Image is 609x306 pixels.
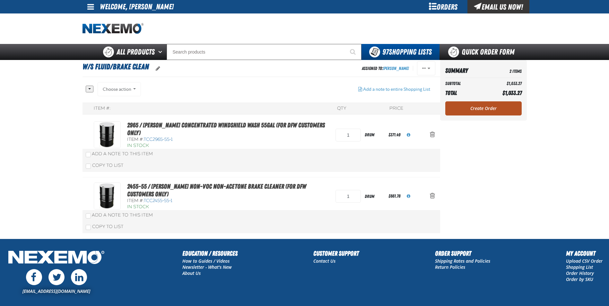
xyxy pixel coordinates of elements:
input: Add a Note to This Item [86,152,91,157]
button: Open All Products pages [156,44,167,60]
input: Copy To List [86,164,91,169]
td: 2 Items [486,65,521,76]
a: 2965 / [PERSON_NAME] Concentrated Windshield Wash 55gal (For DFW customers ONLY) [127,121,325,137]
span: All Products [117,46,155,58]
th: Summary [445,65,487,76]
button: Actions of W/S FLUID/BRAKE CLEAN [417,61,435,75]
a: Shopping List [566,264,593,270]
a: Order History [566,270,594,276]
img: Nexemo Logo [6,249,106,268]
a: [EMAIL_ADDRESS][DOMAIN_NAME] [22,288,90,294]
input: Copy To List [86,225,91,230]
strong: 97 [382,47,389,56]
a: Shipping Rates and Policies [435,258,490,264]
button: Action Remove 2455-55 / Johnsen&#039;s Non-VOC Non-Acetone Brake Cleaner (For DFW customers ONLY)... [425,189,440,203]
h2: My Account [566,249,603,258]
div: QTY [337,106,346,112]
a: Contact Us [313,258,335,264]
a: About Us [182,270,201,276]
input: Search [167,44,361,60]
span: Shopping Lists [382,47,432,56]
a: Upload CSV Order [566,258,603,264]
div: Item #: [127,137,329,143]
input: Product Quantity [335,129,361,141]
h2: Order Support [435,249,490,258]
button: Add a note to entire Shopping List [353,82,435,96]
a: Order by SKU [566,276,593,282]
a: How to Guides / Videos [182,258,230,264]
span: $661.78 [388,193,400,199]
h2: Education / Resources [182,249,238,258]
a: [PERSON_NAME] [383,66,409,71]
button: Action Remove 2965 / Johnsen&#039;s Concentrated Windshield Wash 55gal (For DFW customers ONLY) f... [425,128,440,142]
input: Product Quantity [335,190,361,203]
a: Home [83,23,144,34]
span: Add a Note to This Item [92,151,153,157]
button: Start Searching [345,44,361,60]
th: Total [445,88,487,98]
th: Subtotal [445,79,487,88]
div: drum [361,128,387,142]
button: oro.shoppinglist.label.edit.tooltip [151,62,165,76]
button: View All Prices for TCC2455-55-1 [402,189,415,203]
a: Newsletter - What's New [182,264,232,270]
a: Quick Order Form [439,44,526,60]
span: $1,033.27 [502,89,522,96]
input: Add a Note to This Item [86,213,91,218]
div: Item #: [127,198,329,204]
a: 2455-55 / [PERSON_NAME] Non-VOC Non-Acetone Brake Cleaner (For DFW customers ONLY) [127,183,306,198]
span: $371.49 [388,132,400,137]
div: Price [389,106,403,112]
label: Copy To List [86,224,124,229]
div: In Stock [127,143,329,149]
div: Assigned To: [362,64,409,73]
td: $1,033.27 [486,79,521,88]
img: Nexemo logo [83,23,144,34]
span: TCC2965-55-1 [144,137,173,142]
span: TCC2455-55-1 [144,198,172,203]
span: W/S FLUID/BRAKE CLEAN [83,62,149,71]
label: Copy To List [86,163,124,168]
h2: Customer Support [313,249,359,258]
a: Create Order [445,101,522,115]
div: drum [361,189,387,204]
span: Add a Note to This Item [92,212,153,218]
div: In Stock [127,204,329,210]
a: Return Policies [435,264,465,270]
div: Item #: [94,106,111,112]
button: View All Prices for TCC2965-55-1 [402,128,415,142]
button: You have 97 Shopping Lists. Open to view details [361,44,439,60]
